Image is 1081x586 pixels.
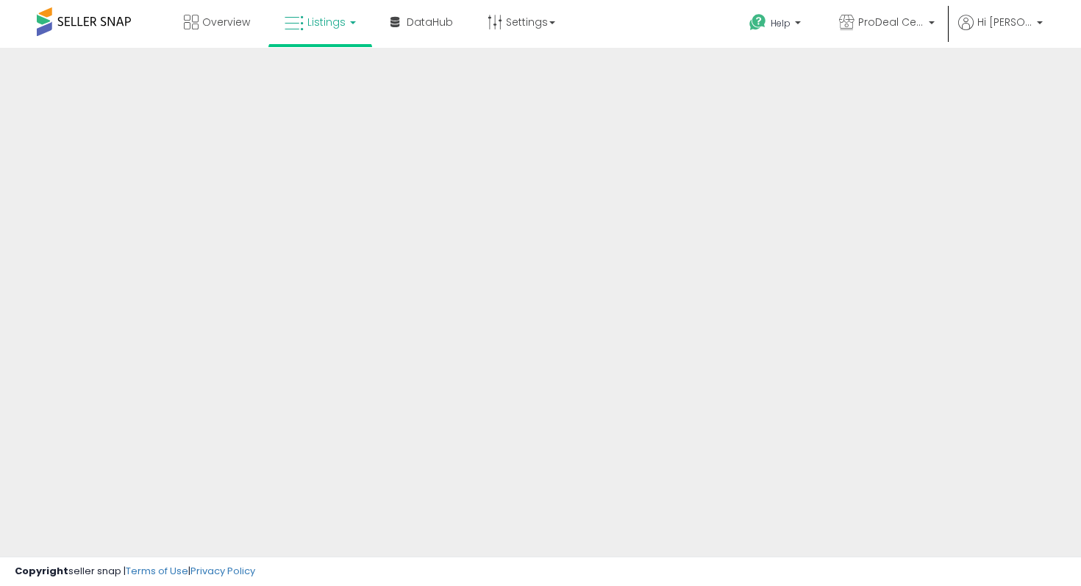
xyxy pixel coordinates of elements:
[749,13,767,32] i: Get Help
[202,15,250,29] span: Overview
[307,15,346,29] span: Listings
[958,15,1043,48] a: Hi [PERSON_NAME]
[977,15,1032,29] span: Hi [PERSON_NAME]
[190,564,255,578] a: Privacy Policy
[858,15,924,29] span: ProDeal Central
[15,564,68,578] strong: Copyright
[407,15,453,29] span: DataHub
[771,17,791,29] span: Help
[15,565,255,579] div: seller snap | |
[126,564,188,578] a: Terms of Use
[738,2,816,48] a: Help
